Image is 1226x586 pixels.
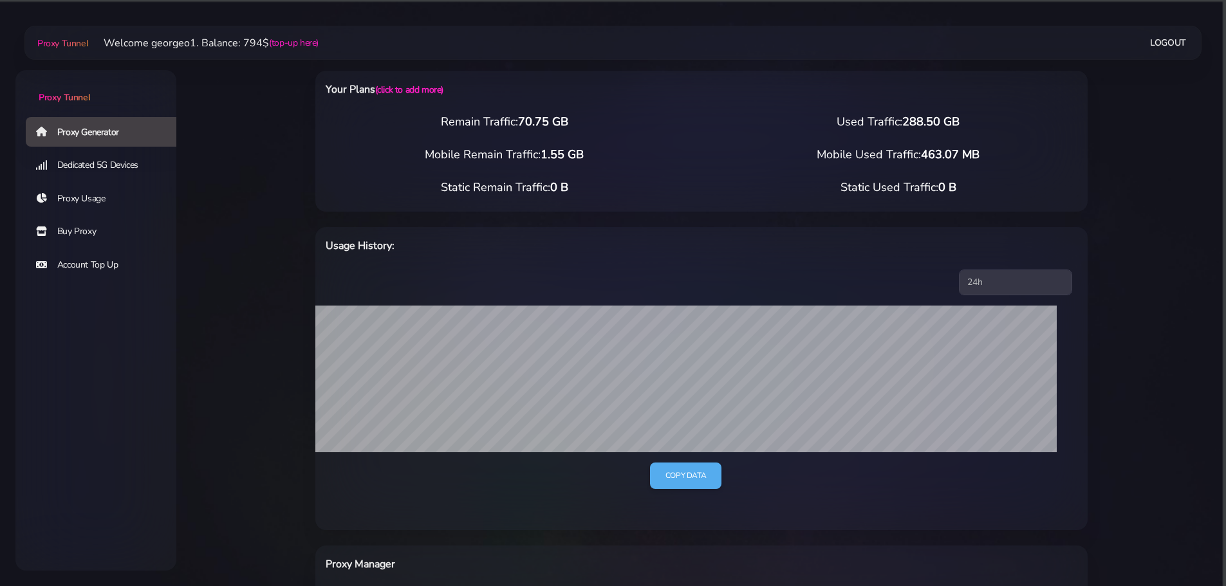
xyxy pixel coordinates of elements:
div: Static Used Traffic: [701,179,1095,196]
span: 1.55 GB [541,147,584,162]
iframe: Webchat Widget [1164,524,1210,570]
div: Used Traffic: [701,113,1095,131]
a: Proxy Tunnel [15,70,176,104]
div: Remain Traffic: [308,113,701,131]
a: (click to add more) [375,84,443,96]
a: Account Top Up [26,250,187,280]
a: Dedicated 5G Devices [26,151,187,180]
span: 288.50 GB [902,114,960,129]
h6: Usage History: [326,237,757,254]
div: Mobile Remain Traffic: [308,146,701,163]
h6: Your Plans [326,81,757,98]
div: Mobile Used Traffic: [701,146,1095,163]
a: Buy Proxy [26,217,187,246]
a: Proxy Generator [26,117,187,147]
span: 70.75 GB [518,114,568,129]
span: Proxy Tunnel [39,91,90,104]
h6: Proxy Manager [326,556,757,572]
span: 0 B [938,179,956,195]
li: Welcome georgeo1. Balance: 794$ [88,35,319,51]
a: Proxy Tunnel [35,33,88,53]
span: 463.07 MB [921,147,980,162]
a: Logout [1150,31,1186,55]
div: Static Remain Traffic: [308,179,701,196]
a: Copy data [650,462,721,489]
span: Proxy Tunnel [37,37,88,50]
a: Proxy Usage [26,184,187,214]
span: 0 B [550,179,568,195]
a: (top-up here) [269,36,319,50]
